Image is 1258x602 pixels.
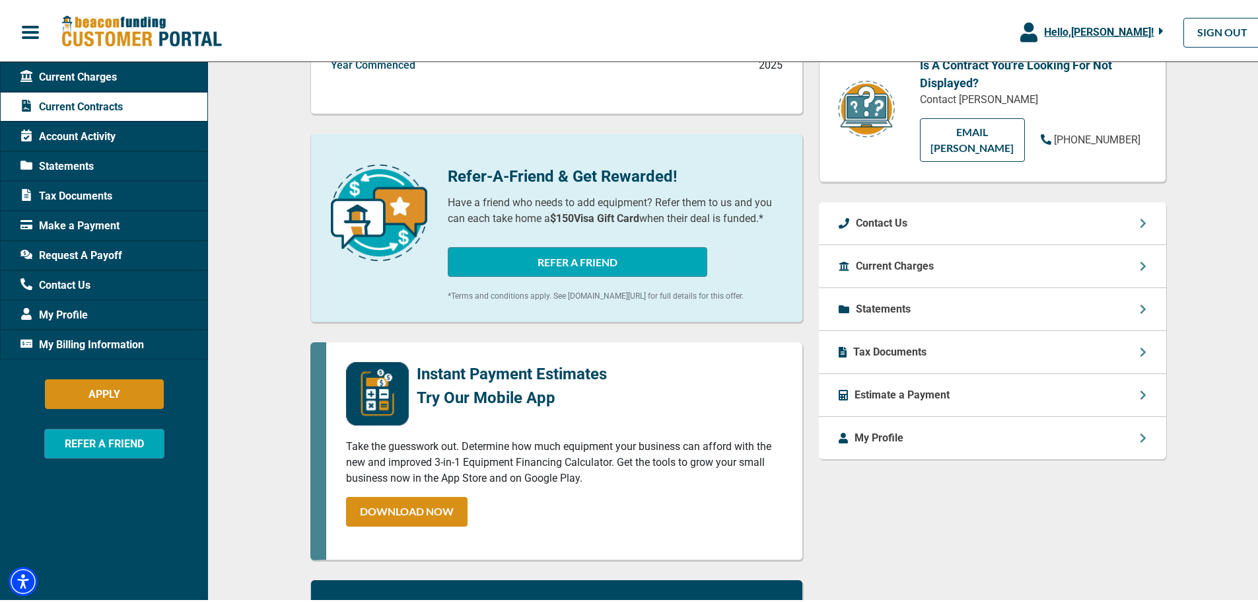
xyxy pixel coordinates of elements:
[20,96,123,112] span: Current Contracts
[20,215,120,231] span: Make a Payment
[20,126,116,142] span: Account Activity
[759,55,783,71] p: 2025
[9,564,38,593] div: Accessibility Menu
[448,162,783,186] p: Refer-A-Friend & Get Rewarded!
[417,359,607,383] p: Instant Payment Estimates
[44,426,164,456] button: REFER A FRIEND
[920,89,1146,105] p: Contact [PERSON_NAME]
[856,299,911,315] p: Statements
[448,287,783,299] p: *Terms and conditions apply. See [DOMAIN_NAME][URL] for full details for this offer.
[1041,130,1140,145] a: [PHONE_NUMBER]
[20,186,112,202] span: Tax Documents
[448,192,783,224] p: Have a friend who needs to add equipment? Refer them to us and you can each take home a when thei...
[550,209,639,222] b: $150 Visa Gift Card
[346,359,409,423] img: mobile-app-logo.png
[346,494,468,524] a: DOWNLOAD NOW
[920,116,1025,159] a: EMAIL [PERSON_NAME]
[856,256,934,272] p: Current Charges
[20,245,122,261] span: Request A Payoff
[331,162,427,258] img: refer-a-friend-icon.png
[920,54,1146,89] p: Is A Contract You're Looking For Not Displayed?
[1044,23,1154,36] span: Hello, [PERSON_NAME] !
[20,156,94,172] span: Statements
[1054,131,1140,143] span: [PHONE_NUMBER]
[61,13,222,46] img: Beacon Funding Customer Portal Logo
[856,213,907,229] p: Contact Us
[45,377,164,406] button: APPLY
[853,342,926,357] p: Tax Documents
[331,55,415,71] p: Year Commenced
[20,67,117,83] span: Current Charges
[448,245,707,274] button: REFER A FRIEND
[417,383,607,407] p: Try Our Mobile App
[20,275,90,291] span: Contact Us
[20,305,88,320] span: My Profile
[837,77,896,137] img: contract-icon.png
[20,334,144,350] span: My Billing Information
[346,436,783,484] p: Take the guesswork out. Determine how much equipment your business can afford with the new and im...
[855,385,950,400] p: Estimate a Payment
[855,428,903,443] p: My Profile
